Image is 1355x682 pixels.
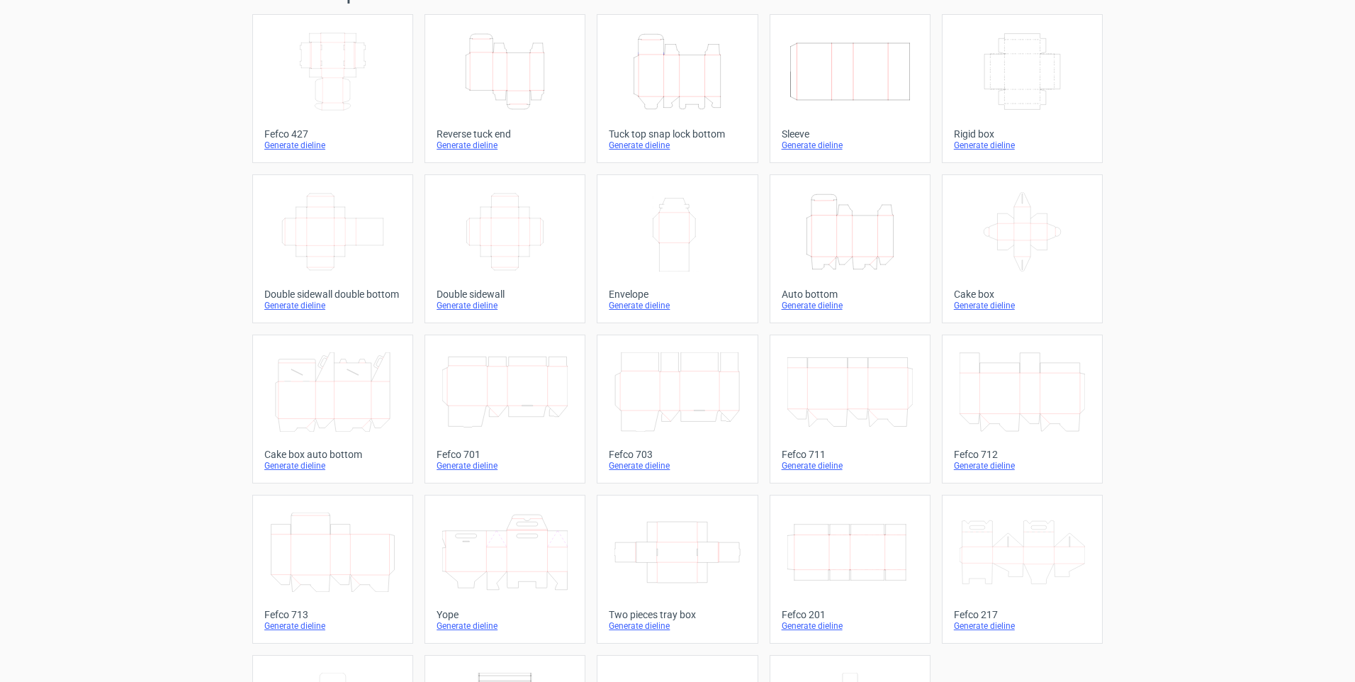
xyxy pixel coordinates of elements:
[770,174,930,323] a: Auto bottomGenerate dieline
[954,620,1091,632] div: Generate dieline
[252,14,413,163] a: Fefco 427Generate dieline
[609,300,746,311] div: Generate dieline
[782,289,918,300] div: Auto bottom
[425,14,585,163] a: Reverse tuck endGenerate dieline
[782,140,918,151] div: Generate dieline
[954,128,1091,140] div: Rigid box
[770,335,930,483] a: Fefco 711Generate dieline
[437,128,573,140] div: Reverse tuck end
[425,495,585,644] a: YopeGenerate dieline
[264,300,401,311] div: Generate dieline
[782,609,918,620] div: Fefco 201
[770,495,930,644] a: Fefco 201Generate dieline
[425,335,585,483] a: Fefco 701Generate dieline
[437,609,573,620] div: Yope
[264,140,401,151] div: Generate dieline
[954,300,1091,311] div: Generate dieline
[954,460,1091,471] div: Generate dieline
[252,495,413,644] a: Fefco 713Generate dieline
[264,620,401,632] div: Generate dieline
[437,140,573,151] div: Generate dieline
[264,289,401,300] div: Double sidewall double bottom
[597,335,758,483] a: Fefco 703Generate dieline
[609,460,746,471] div: Generate dieline
[782,460,918,471] div: Generate dieline
[437,300,573,311] div: Generate dieline
[437,289,573,300] div: Double sidewall
[437,449,573,460] div: Fefco 701
[264,460,401,471] div: Generate dieline
[770,14,930,163] a: SleeveGenerate dieline
[942,174,1103,323] a: Cake boxGenerate dieline
[264,128,401,140] div: Fefco 427
[942,335,1103,483] a: Fefco 712Generate dieline
[264,449,401,460] div: Cake box auto bottom
[437,620,573,632] div: Generate dieline
[954,449,1091,460] div: Fefco 712
[609,609,746,620] div: Two pieces tray box
[782,300,918,311] div: Generate dieline
[782,449,918,460] div: Fefco 711
[942,14,1103,163] a: Rigid boxGenerate dieline
[942,495,1103,644] a: Fefco 217Generate dieline
[954,609,1091,620] div: Fefco 217
[609,289,746,300] div: Envelope
[609,128,746,140] div: Tuck top snap lock bottom
[252,174,413,323] a: Double sidewall double bottomGenerate dieline
[609,620,746,632] div: Generate dieline
[597,495,758,644] a: Two pieces tray boxGenerate dieline
[597,174,758,323] a: EnvelopeGenerate dieline
[609,449,746,460] div: Fefco 703
[252,335,413,483] a: Cake box auto bottomGenerate dieline
[437,460,573,471] div: Generate dieline
[954,140,1091,151] div: Generate dieline
[425,174,585,323] a: Double sidewallGenerate dieline
[609,140,746,151] div: Generate dieline
[954,289,1091,300] div: Cake box
[597,14,758,163] a: Tuck top snap lock bottomGenerate dieline
[782,128,918,140] div: Sleeve
[782,620,918,632] div: Generate dieline
[264,609,401,620] div: Fefco 713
